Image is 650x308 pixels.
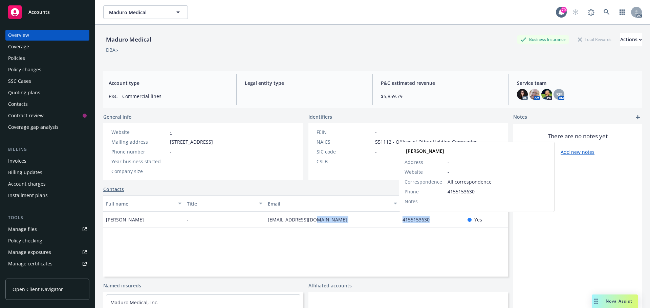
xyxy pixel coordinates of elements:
a: - [170,129,172,135]
button: Maduro Medical [103,5,188,19]
a: 4155153630 [403,216,435,223]
a: Start snowing [569,5,582,19]
a: Policies [5,53,89,64]
span: Address [405,159,423,166]
a: Search [600,5,613,19]
div: 79 [561,7,567,13]
a: Billing updates [5,167,89,178]
div: Overview [8,30,29,41]
span: - [448,168,549,175]
button: Nova Assist [592,294,638,308]
div: Full name [106,200,174,207]
button: Email [265,195,400,212]
span: Website [405,168,423,175]
span: Nova Assist [606,298,632,304]
div: FEIN [317,128,372,136]
a: Coverage [5,41,89,52]
span: Service team [517,79,636,87]
a: Contract review [5,110,89,121]
a: Invoices [5,156,89,166]
div: Installment plans [8,190,48,201]
span: P&C estimated revenue [381,79,500,87]
div: Website [111,128,167,136]
div: Phone number [111,148,167,155]
button: Actions [620,33,642,46]
span: Yes [474,216,482,223]
a: Quoting plans [5,87,89,98]
div: Company size [111,168,167,175]
a: Named insureds [103,282,141,289]
div: Billing [5,146,89,153]
a: Manage certificates [5,258,89,269]
span: - [170,168,172,175]
div: DBA: - [106,46,118,53]
span: There are no notes yet [548,132,608,140]
span: [STREET_ADDRESS] [170,138,213,145]
span: 4155153630 [448,188,549,195]
div: Total Rewards [575,35,615,44]
span: - [375,128,377,136]
span: SP [556,91,562,98]
span: P&C - Commercial lines [109,93,228,100]
a: add [634,113,642,121]
a: Overview [5,30,89,41]
a: Manage claims [5,270,89,281]
div: Year business started [111,158,167,165]
img: photo [541,89,552,100]
span: Correspondence [405,178,442,185]
div: Maduro Medical [103,35,154,44]
img: photo [517,89,528,100]
span: Notes [405,198,418,205]
div: Billing updates [8,167,42,178]
div: Email [268,200,390,207]
a: Maduro Medical, Inc. [110,299,158,306]
span: - [448,198,549,205]
div: CSLB [317,158,372,165]
div: NAICS [317,138,372,145]
a: Coverage gap analysis [5,122,89,133]
span: - [170,158,172,165]
a: [EMAIL_ADDRESS][DOMAIN_NAME] [268,216,352,223]
span: - [375,148,377,155]
a: Policy checking [5,235,89,246]
a: Add new notes [561,148,594,156]
div: Manage claims [8,270,42,281]
span: - [187,216,189,223]
span: [PERSON_NAME] [106,216,144,223]
div: Policy checking [8,235,42,246]
div: Contacts [8,99,28,110]
div: Invoices [8,156,26,166]
a: Affiliated accounts [308,282,352,289]
div: Drag to move [592,294,600,308]
a: Installment plans [5,190,89,201]
span: Maduro Medical [109,9,168,16]
span: Account type [109,79,228,87]
span: $5,859.79 [381,93,500,100]
span: - [448,159,549,166]
div: Manage files [8,224,37,235]
div: Manage exposures [8,247,51,258]
span: Notes [513,113,527,121]
span: Legal entity type [245,79,364,87]
span: - [170,148,172,155]
a: Switch app [615,5,629,19]
div: Policies [8,53,25,64]
a: Contacts [103,186,124,193]
div: Policy changes [8,64,41,75]
a: SSC Cases [5,76,89,87]
span: All correspondence [448,178,549,185]
div: Coverage gap analysis [8,122,59,133]
span: Accounts [28,9,50,15]
span: - [245,93,364,100]
div: Contract review [8,110,44,121]
div: Mailing address [111,138,167,145]
span: Manage exposures [5,247,89,258]
button: Title [184,195,265,212]
a: Manage files [5,224,89,235]
strong: [PERSON_NAME] [406,148,444,154]
div: SIC code [317,148,372,155]
div: Business Insurance [517,35,569,44]
span: 551112 - Offices of Other Holding Companies [375,138,477,145]
a: Policy changes [5,64,89,75]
